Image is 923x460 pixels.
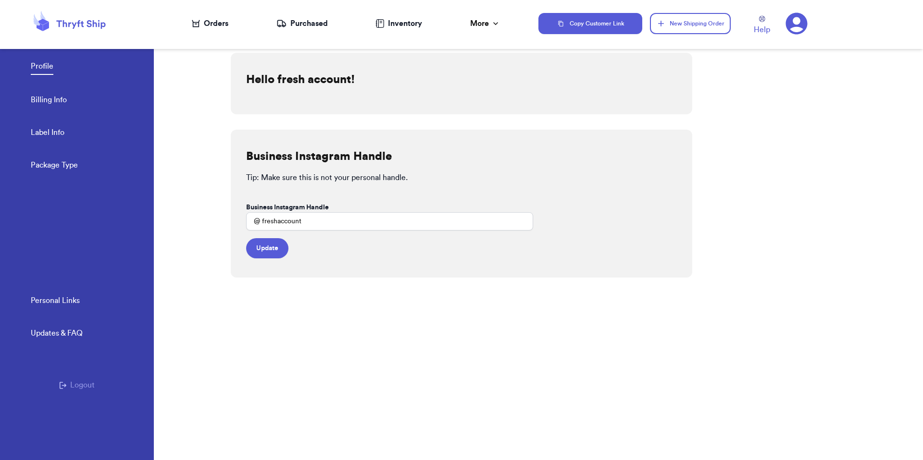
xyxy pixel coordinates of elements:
a: Help [754,16,770,36]
a: Billing Info [31,94,67,108]
a: Purchased [276,18,328,29]
label: Business Instagram Handle [246,203,329,212]
div: @ [246,212,260,230]
a: Profile [31,61,53,75]
button: Copy Customer Link [538,13,642,34]
div: More [470,18,500,29]
button: Logout [59,379,95,391]
a: Label Info [31,127,64,140]
a: Inventory [375,18,422,29]
h2: Business Instagram Handle [246,149,392,164]
a: Package Type [31,159,78,173]
button: Update [246,238,288,258]
a: Updates & FAQ [31,327,83,341]
p: Tip: Make sure this is not your personal handle. [246,172,677,183]
h2: Hello fresh account! [246,72,355,87]
button: New Shipping Order [650,13,731,34]
a: Personal Links [31,295,80,308]
div: Updates & FAQ [31,327,83,339]
a: Orders [192,18,228,29]
span: Help [754,24,770,36]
